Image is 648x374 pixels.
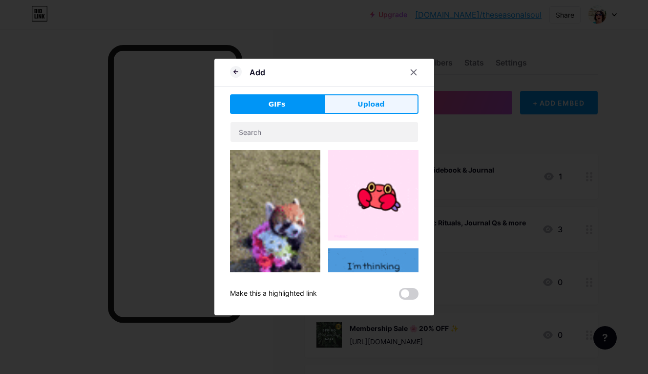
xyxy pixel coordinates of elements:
[357,99,384,110] span: Upload
[250,66,265,78] div: Add
[230,150,320,311] img: Gihpy
[230,94,324,114] button: GIFs
[328,150,418,241] img: Gihpy
[324,94,418,114] button: Upload
[230,288,317,300] div: Make this a highlighted link
[328,248,418,339] img: Gihpy
[269,99,286,110] span: GIFs
[230,122,418,142] input: Search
